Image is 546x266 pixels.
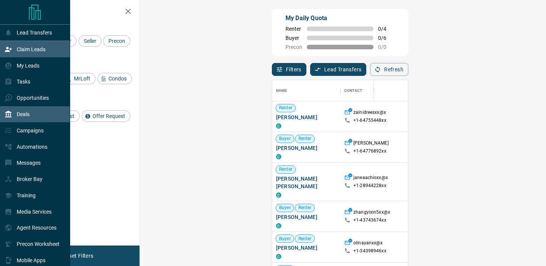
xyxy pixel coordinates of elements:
[276,236,294,242] span: Buyer
[344,80,362,101] div: Contact
[78,35,102,47] div: Seller
[353,175,388,183] p: janeaachioxx@x
[353,240,383,248] p: olinayanxx@x
[90,113,128,119] span: Offer Request
[353,183,386,189] p: +1- 28944228xx
[378,35,395,41] span: 0 / 6
[276,213,337,221] span: [PERSON_NAME]
[286,44,302,50] span: Precon
[286,35,302,41] span: Buyer
[370,63,408,76] button: Refresh
[276,154,281,159] div: condos.ca
[276,223,281,228] div: condos.ca
[353,209,390,217] p: zhangyixin5xx@x
[82,110,130,122] div: Offer Request
[103,35,130,47] div: Precon
[276,175,337,190] span: [PERSON_NAME] [PERSON_NAME]
[340,80,401,101] div: Contact
[63,73,96,84] div: MrLoft
[276,80,287,101] div: Name
[295,236,315,242] span: Renter
[276,135,294,142] span: Buyer
[353,248,386,254] p: +1- 34398946xx
[58,249,98,262] button: Reset Filters
[276,166,295,173] span: Renter
[97,73,132,84] div: Condos
[71,76,93,82] span: MrLoft
[378,44,395,50] span: 0 / 0
[276,244,337,252] span: [PERSON_NAME]
[353,217,386,224] p: +1- 43743674xx
[276,205,294,211] span: Buyer
[353,140,389,148] p: [PERSON_NAME]
[286,26,302,32] span: Renter
[295,135,315,142] span: Renter
[272,63,306,76] button: Filters
[106,38,128,44] span: Precon
[378,26,395,32] span: 0 / 4
[276,144,337,152] span: [PERSON_NAME]
[276,123,281,129] div: condos.ca
[353,109,386,117] p: zainidreesxx@x
[81,38,99,44] span: Seller
[24,8,132,17] h2: Filters
[286,14,395,23] p: My Daily Quota
[272,80,340,101] div: Name
[353,117,386,124] p: +1- 64755448xx
[353,148,386,154] p: +1- 64776892xx
[295,205,315,211] span: Renter
[310,63,367,76] button: Lead Transfers
[276,192,281,198] div: condos.ca
[276,113,337,121] span: [PERSON_NAME]
[276,254,281,259] div: condos.ca
[106,76,129,82] span: Condos
[276,105,295,111] span: Renter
